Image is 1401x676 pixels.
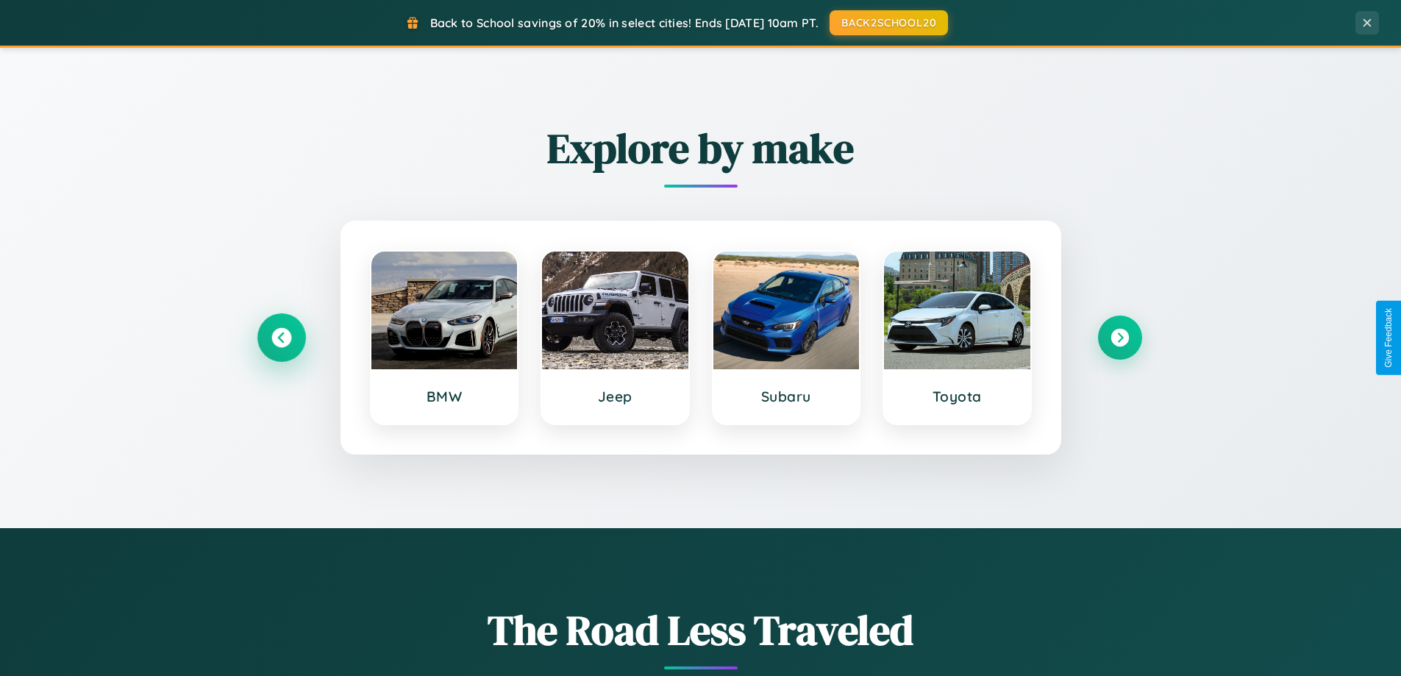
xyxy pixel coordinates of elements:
[899,388,1016,405] h3: Toyota
[557,388,674,405] h3: Jeep
[386,388,503,405] h3: BMW
[430,15,819,30] span: Back to School savings of 20% in select cities! Ends [DATE] 10am PT.
[1383,308,1394,368] div: Give Feedback
[260,602,1142,658] h1: The Road Less Traveled
[260,120,1142,177] h2: Explore by make
[830,10,948,35] button: BACK2SCHOOL20
[728,388,845,405] h3: Subaru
